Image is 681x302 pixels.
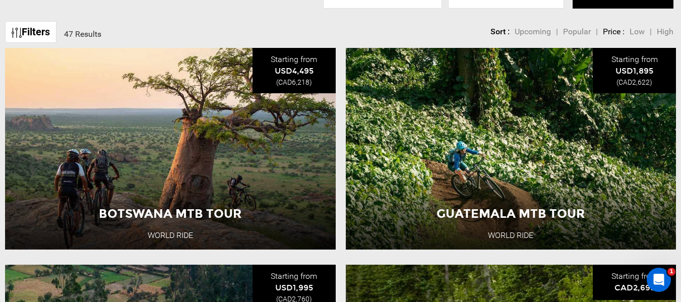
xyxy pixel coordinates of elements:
[630,27,645,36] span: Low
[650,26,652,38] li: |
[515,27,551,36] span: Upcoming
[5,21,56,43] a: Filters
[12,28,22,38] img: btn-icon.svg
[563,27,591,36] span: Popular
[490,26,510,38] li: Sort :
[556,26,558,38] li: |
[647,268,671,292] iframe: Intercom live chat
[657,27,673,36] span: High
[596,26,598,38] li: |
[64,29,101,39] span: 47 Results
[667,268,675,276] span: 1
[603,26,625,38] li: Price :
